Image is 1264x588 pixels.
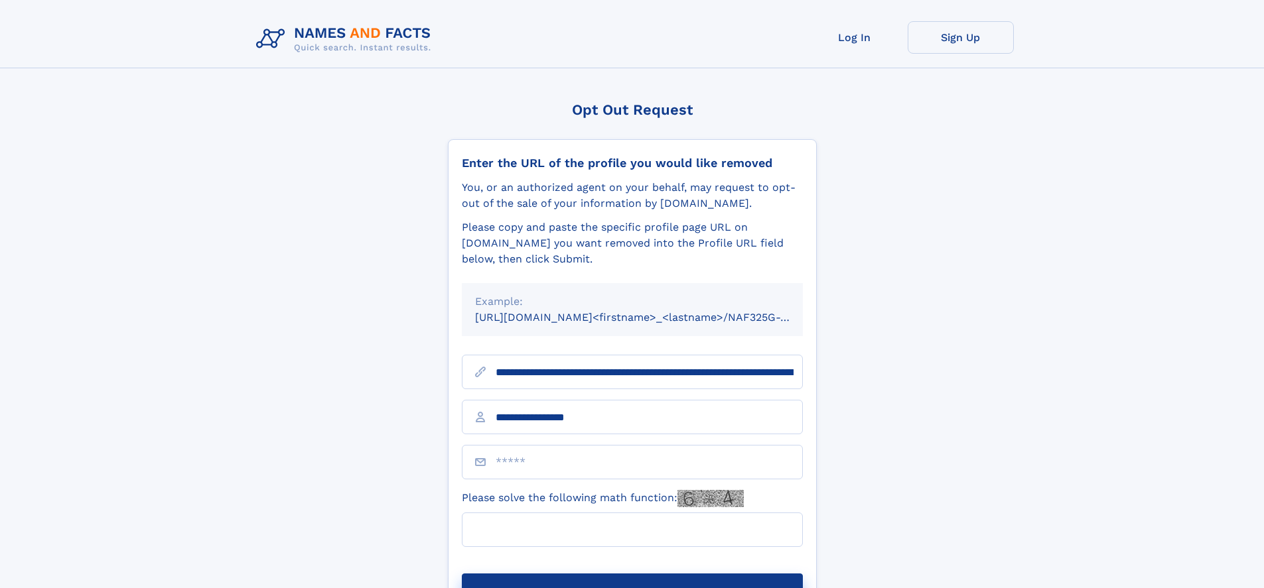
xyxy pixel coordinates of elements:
div: You, or an authorized agent on your behalf, may request to opt-out of the sale of your informatio... [462,180,803,211]
img: Logo Names and Facts [251,21,442,57]
a: Log In [802,21,908,54]
div: Example: [475,294,790,310]
div: Enter the URL of the profile you would like removed [462,156,803,170]
a: Sign Up [908,21,1014,54]
div: Opt Out Request [448,101,817,118]
label: Please solve the following math function: [462,490,744,507]
small: [URL][DOMAIN_NAME]<firstname>_<lastname>/NAF325G-xxxxxxxx [475,311,828,323]
div: Please copy and paste the specific profile page URL on [DOMAIN_NAME] you want removed into the Pr... [462,219,803,267]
